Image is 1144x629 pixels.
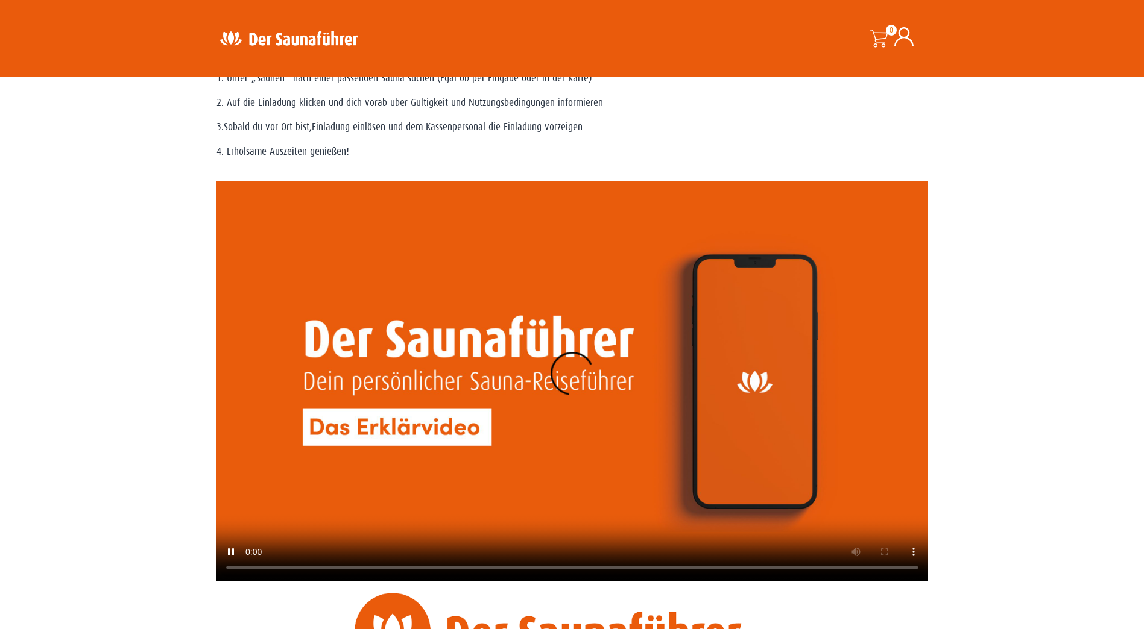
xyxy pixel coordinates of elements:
p: 2. Auf die Einladung klicken und dich vorab über Gültigkeit und Nutzungsbedingungen informieren [216,95,928,111]
span: Einladung einlösen und dem Kassenpersonal die Einladung vorzeigen [312,121,583,133]
p: 3. [216,119,928,135]
span: Sobald du vor Ort bist, [224,121,312,133]
p: 4. Erholsame Auszeiten genießen! [216,144,928,160]
span: 1. Unter „Saunen“ nach einer passenden Sauna suchen (Egal ob per Eingabe oder in der Karte) [216,72,592,84]
span: 0 [886,25,897,36]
